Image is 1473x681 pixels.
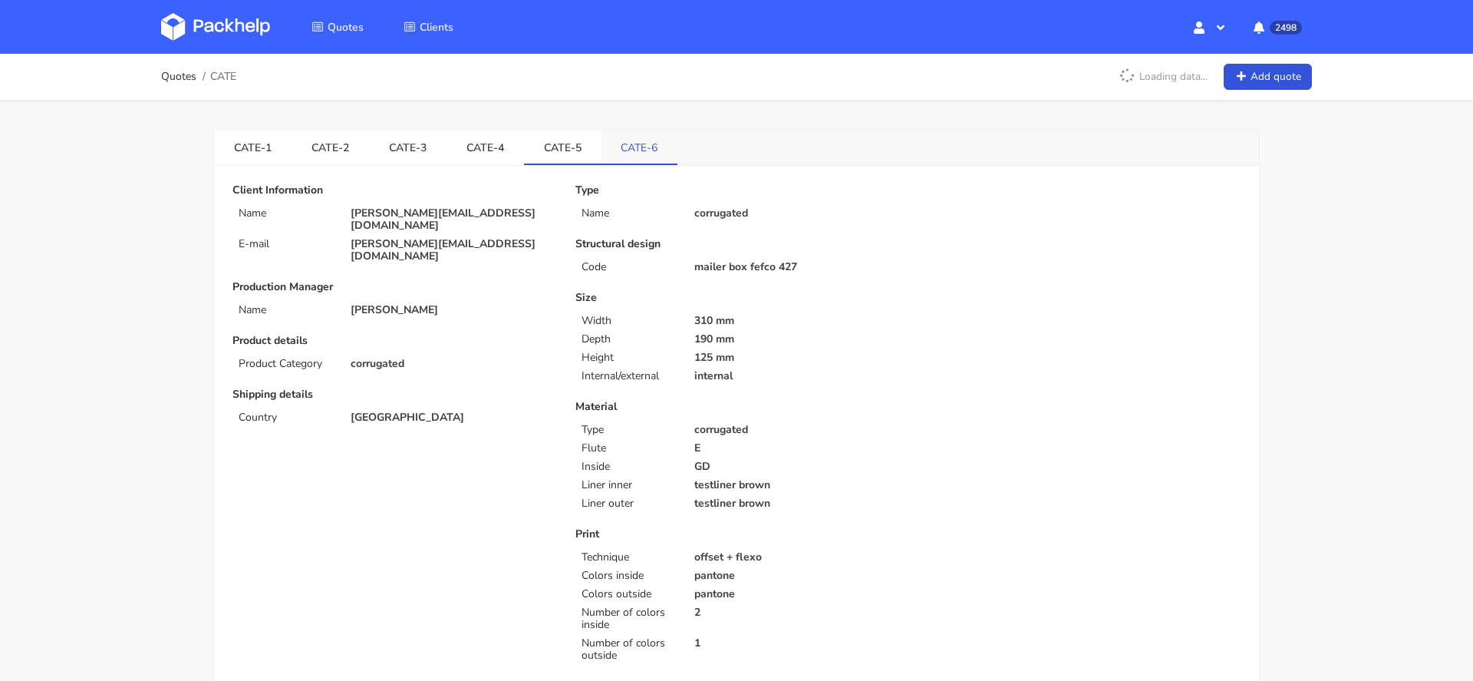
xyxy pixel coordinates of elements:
p: GD [694,461,898,473]
p: pantone [694,570,898,582]
p: 125 mm [694,352,898,364]
button: 2498 [1241,13,1312,41]
p: corrugated [694,424,898,436]
img: Dashboard [161,13,270,41]
p: Inside [582,461,675,473]
p: corrugated [351,358,554,370]
a: Quotes [293,13,382,41]
p: Size [575,292,897,304]
p: Material [575,401,897,413]
a: CATE-2 [292,130,369,164]
p: Client Information [232,184,554,197]
p: Internal/external [582,370,675,382]
p: testliner brown [694,479,898,491]
a: CATE-3 [369,130,447,164]
p: Product Category [239,358,332,370]
p: Height [582,352,675,364]
p: 2 [694,607,898,619]
p: Shipping details [232,388,554,401]
p: [GEOGRAPHIC_DATA] [351,412,554,424]
p: offset + flexo [694,551,898,564]
p: 190 mm [694,333,898,345]
p: Country [239,412,332,424]
p: [PERSON_NAME][EMAIL_ADDRESS][DOMAIN_NAME] [351,238,554,263]
p: 310 mm [694,315,898,327]
p: Colors outside [582,588,675,600]
p: Colors inside [582,570,675,582]
a: Add quote [1224,64,1312,91]
span: Clients [420,20,453,35]
span: 2498 [1270,21,1302,35]
span: CATE [210,71,236,83]
p: [PERSON_NAME][EMAIL_ADDRESS][DOMAIN_NAME] [351,207,554,232]
p: Depth [582,333,675,345]
nav: breadcrumb [161,61,236,92]
p: Structural design [575,238,897,250]
p: Type [582,424,675,436]
a: Clients [385,13,472,41]
p: E-mail [239,238,332,250]
p: Number of colors inside [582,607,675,631]
span: Quotes [328,20,364,35]
a: CATE-4 [447,130,524,164]
p: Name [582,207,675,220]
p: mailer box fefco 427 [694,261,898,273]
p: Type [575,184,897,197]
p: Production Manager [232,281,554,293]
p: Flute [582,442,675,455]
p: Liner inner [582,479,675,491]
p: Name [239,304,332,316]
p: [PERSON_NAME] [351,304,554,316]
p: Product details [232,335,554,347]
p: internal [694,370,898,382]
p: Code [582,261,675,273]
p: E [694,442,898,455]
p: Name [239,207,332,220]
a: CATE-1 [214,130,292,164]
p: Width [582,315,675,327]
p: Number of colors outside [582,637,675,662]
a: Quotes [161,71,196,83]
p: pantone [694,588,898,600]
p: Loading data... [1112,64,1215,90]
p: Technique [582,551,675,564]
p: testliner brown [694,498,898,510]
p: Print [575,528,897,541]
a: CATE-6 [601,130,678,164]
p: Liner outer [582,498,675,510]
p: corrugated [694,207,898,220]
a: CATE-5 [524,130,601,164]
p: 1 [694,637,898,650]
